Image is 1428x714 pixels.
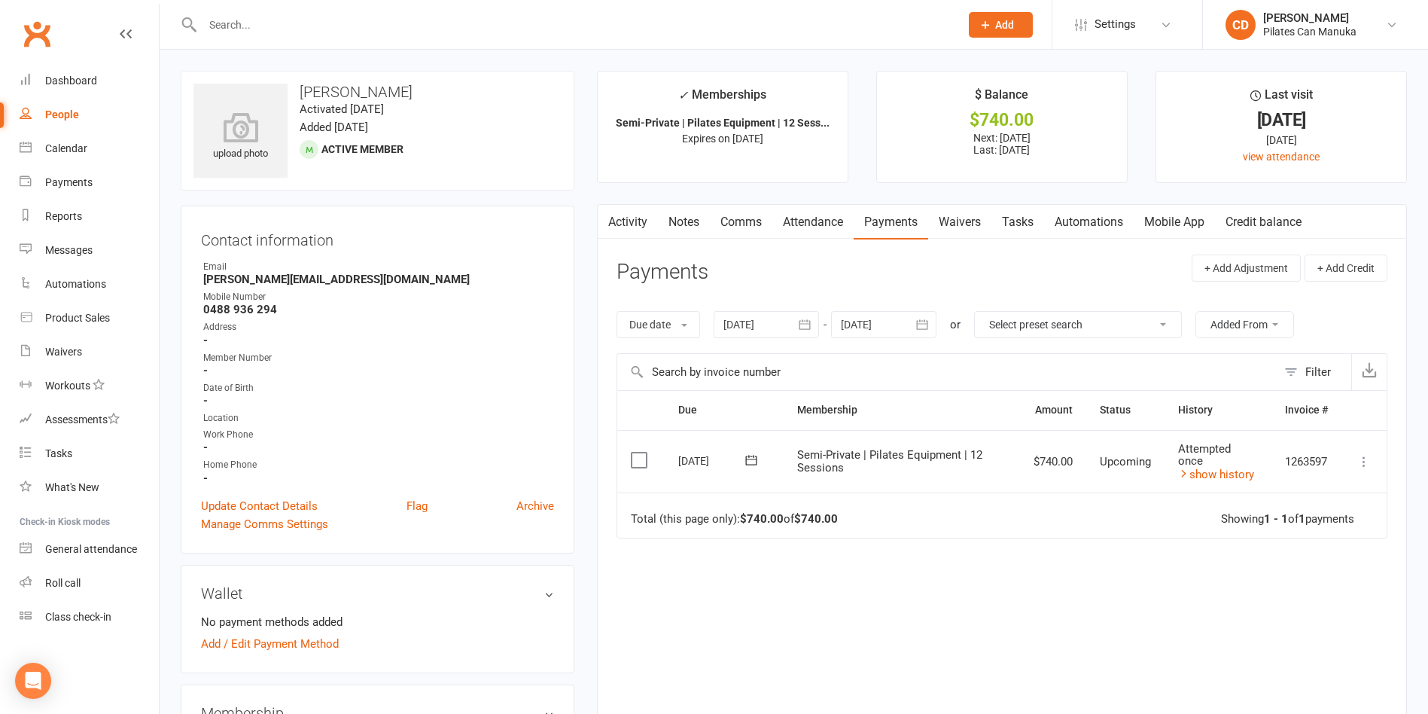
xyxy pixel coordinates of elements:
div: Assessments [45,413,120,426]
div: $740.00 [891,112,1113,128]
strong: - [203,471,554,485]
a: Attendance [772,205,854,240]
div: Total (this page only): of [631,513,838,526]
a: Tasks [20,437,159,471]
span: Add [995,19,1014,31]
a: Class kiosk mode [20,600,159,634]
td: 1263597 [1271,430,1341,493]
div: [DATE] [678,449,747,472]
div: Showing of payments [1221,513,1354,526]
a: What's New [20,471,159,505]
a: Notes [658,205,710,240]
div: Address [203,320,554,334]
button: Added From [1195,311,1294,338]
span: Settings [1095,8,1136,41]
div: Work Phone [203,428,554,442]
th: History [1165,391,1271,429]
div: Product Sales [45,312,110,324]
a: Waivers [928,205,991,240]
strong: 1 [1299,512,1305,526]
strong: - [203,441,554,454]
a: Add / Edit Payment Method [201,635,339,653]
a: Automations [20,267,159,301]
h3: Contact information [201,226,554,249]
button: + Add Adjustment [1192,255,1301,282]
a: Flag [406,497,428,515]
span: Semi-Private | Pilates Equipment | 12 Sessions [797,448,982,474]
a: Messages [20,233,159,267]
span: Active member [321,143,403,155]
button: Due date [617,311,700,338]
th: Membership [784,391,1020,429]
a: Waivers [20,335,159,369]
strong: 1 - 1 [1264,512,1288,526]
div: Tasks [45,447,72,459]
strong: $740.00 [740,512,784,526]
div: [DATE] [1170,132,1393,148]
div: Payments [45,176,93,188]
h3: [PERSON_NAME] [193,84,562,100]
div: Automations [45,278,106,290]
div: [DATE] [1170,112,1393,128]
div: Last visit [1250,85,1313,112]
a: Workouts [20,369,159,403]
th: Status [1086,391,1165,429]
div: Workouts [45,380,90,392]
div: Roll call [45,577,81,589]
div: Date of Birth [203,381,554,395]
a: Update Contact Details [201,497,318,515]
div: CD [1226,10,1256,40]
a: Tasks [991,205,1044,240]
div: Memberships [678,85,766,113]
a: Product Sales [20,301,159,335]
h3: Payments [617,261,708,284]
div: Waivers [45,346,82,358]
strong: Semi-Private | Pilates Equipment | 12 Sess... [616,117,830,129]
i: ✓ [678,88,688,102]
div: Open Intercom Messenger [15,663,51,699]
div: What's New [45,481,99,493]
div: upload photo [193,112,288,162]
div: Class check-in [45,611,111,623]
a: show history [1178,468,1254,481]
div: Calendar [45,142,87,154]
div: Reports [45,210,82,222]
li: No payment methods added [201,613,554,631]
strong: [PERSON_NAME][EMAIL_ADDRESS][DOMAIN_NAME] [203,273,554,286]
a: Credit balance [1215,205,1312,240]
a: Mobile App [1134,205,1215,240]
p: Next: [DATE] Last: [DATE] [891,132,1113,156]
time: Added [DATE] [300,121,368,134]
div: [PERSON_NAME] [1263,11,1356,25]
div: Filter [1305,363,1331,381]
time: Activated [DATE] [300,102,384,116]
div: Dashboard [45,75,97,87]
div: Member Number [203,351,554,365]
div: Home Phone [203,458,554,472]
div: People [45,108,79,121]
a: Calendar [20,132,159,166]
button: Filter [1277,354,1351,390]
a: Payments [20,166,159,200]
div: General attendance [45,543,137,555]
a: Assessments [20,403,159,437]
div: $ Balance [975,85,1028,112]
th: Invoice # [1271,391,1341,429]
a: Manage Comms Settings [201,515,328,533]
h3: Wallet [201,585,554,602]
a: Archive [516,497,554,515]
a: Reports [20,200,159,233]
strong: - [203,364,554,377]
strong: - [203,394,554,407]
span: Upcoming [1100,455,1151,468]
button: Add [969,12,1033,38]
a: Dashboard [20,64,159,98]
a: Comms [710,205,772,240]
a: People [20,98,159,132]
span: Expires on [DATE] [682,133,763,145]
div: Email [203,260,554,274]
a: Clubworx [18,15,56,53]
strong: 0488 936 294 [203,303,554,316]
a: General attendance kiosk mode [20,532,159,566]
span: Attempted once [1178,442,1231,468]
